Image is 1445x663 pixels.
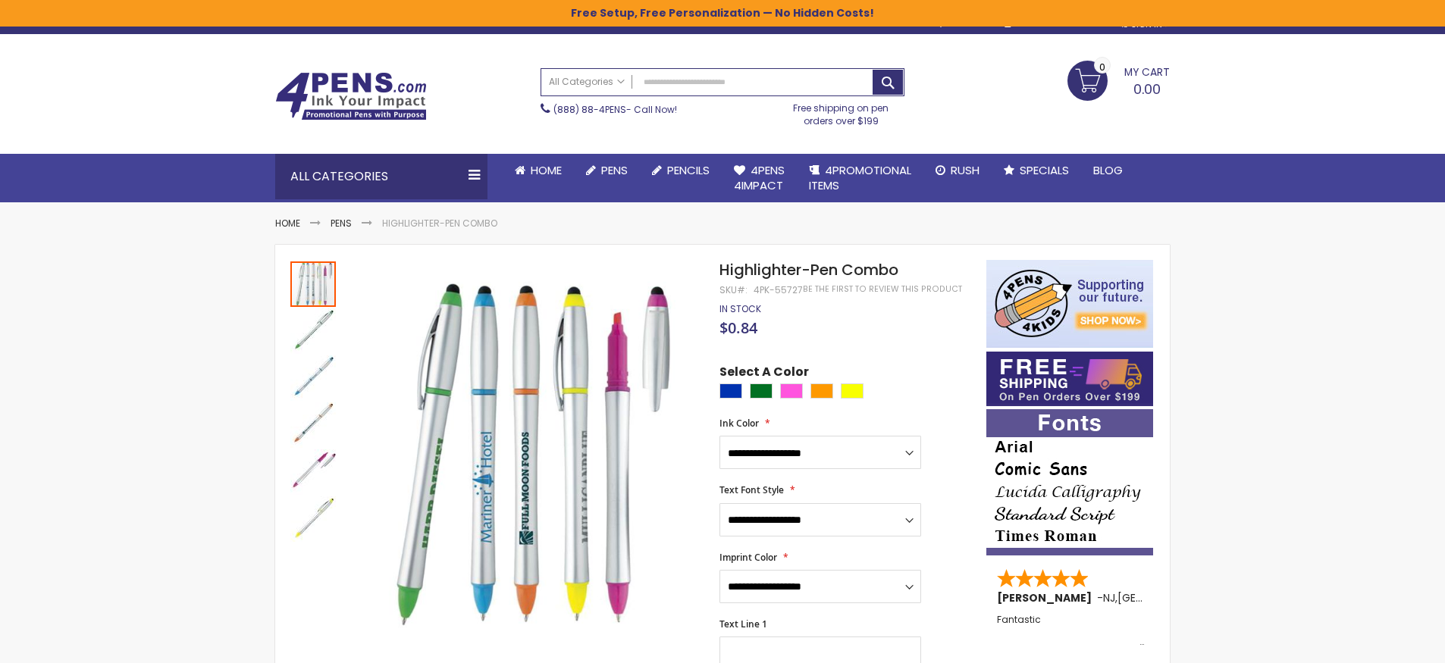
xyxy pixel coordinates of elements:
a: Home [503,154,574,187]
span: Text Font Style [719,483,784,496]
a: Wishlist [936,18,987,30]
img: font-personalization-examples [986,409,1153,555]
div: All Categories [275,154,487,199]
span: 0.00 [1133,80,1161,99]
img: Highlighter-Pen Combo [290,355,336,401]
span: Pencils [667,162,710,178]
a: Create an Account [1005,18,1105,30]
img: Highlighter-Pen Combo [290,402,336,448]
div: Free shipping on pen orders over $199 [778,96,905,127]
span: - Call Now! [553,103,677,116]
a: 0.00 0 [1067,61,1170,99]
span: $0.84 [719,317,757,338]
span: Pens [601,162,628,178]
li: Highlighter-Pen Combo [382,217,497,230]
img: Highlighter-Pen Combo [290,449,336,495]
div: Pink [780,383,803,399]
span: Blog [1093,162,1123,178]
a: Home [275,217,300,230]
span: All Categories [549,76,625,88]
a: Blog [1081,154,1135,187]
a: All Categories [541,69,632,94]
a: 4PROMOTIONALITEMS [797,154,923,203]
span: 4Pens 4impact [734,162,785,193]
img: 4pens 4 kids [986,260,1153,348]
span: Imprint Color [719,551,777,564]
div: Highlighter-Pen Combo [290,495,336,542]
a: Specials [992,154,1081,187]
div: Availability [719,303,761,315]
img: Highlighter-Pen Combo [290,496,336,542]
a: 4Pens4impact [722,154,797,203]
div: Orange [810,383,833,399]
img: 4Pens Custom Pens and Promotional Products [275,72,427,120]
span: NJ [1103,590,1115,605]
div: 4PK-55727 [754,284,803,296]
a: Rush [923,154,992,187]
div: Sign In [1120,19,1170,30]
div: Highlighter-Pen Combo [290,307,337,354]
div: Blue [719,383,742,399]
div: Green [750,383,773,399]
div: Fantastic [997,615,1144,647]
span: [GEOGRAPHIC_DATA] [1117,590,1229,605]
div: Yellow [841,383,864,399]
span: Ink Color [719,417,759,430]
img: Highlighter-Pen Combo [353,282,699,628]
span: [PERSON_NAME] [997,590,1097,605]
a: (888) 88-4PENS [553,103,626,116]
div: Highlighter-Pen Combo [290,401,337,448]
span: 4PROMOTIONAL ITEMS [809,162,911,193]
span: - , [1097,590,1229,605]
strong: SKU [719,283,748,296]
a: Pens [574,154,640,187]
span: 0 [1099,60,1105,74]
a: Be the first to review this product [803,283,962,295]
div: Highlighter-Pen Combo [290,448,337,495]
img: Highlighter-Pen Combo [290,308,336,354]
div: Highlighter-Pen Combo [290,260,337,307]
img: Free shipping on orders over $199 [986,352,1153,406]
div: Highlighter-Pen Combo [290,354,337,401]
span: Text Line 1 [719,618,767,630]
span: In stock [719,302,761,315]
span: Rush [951,162,980,178]
span: Highlighter-Pen Combo [719,259,898,280]
a: Pencils [640,154,722,187]
a: Pens [331,217,352,230]
span: Specials [1020,162,1069,178]
span: Select A Color [719,364,809,384]
span: Home [531,162,562,178]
